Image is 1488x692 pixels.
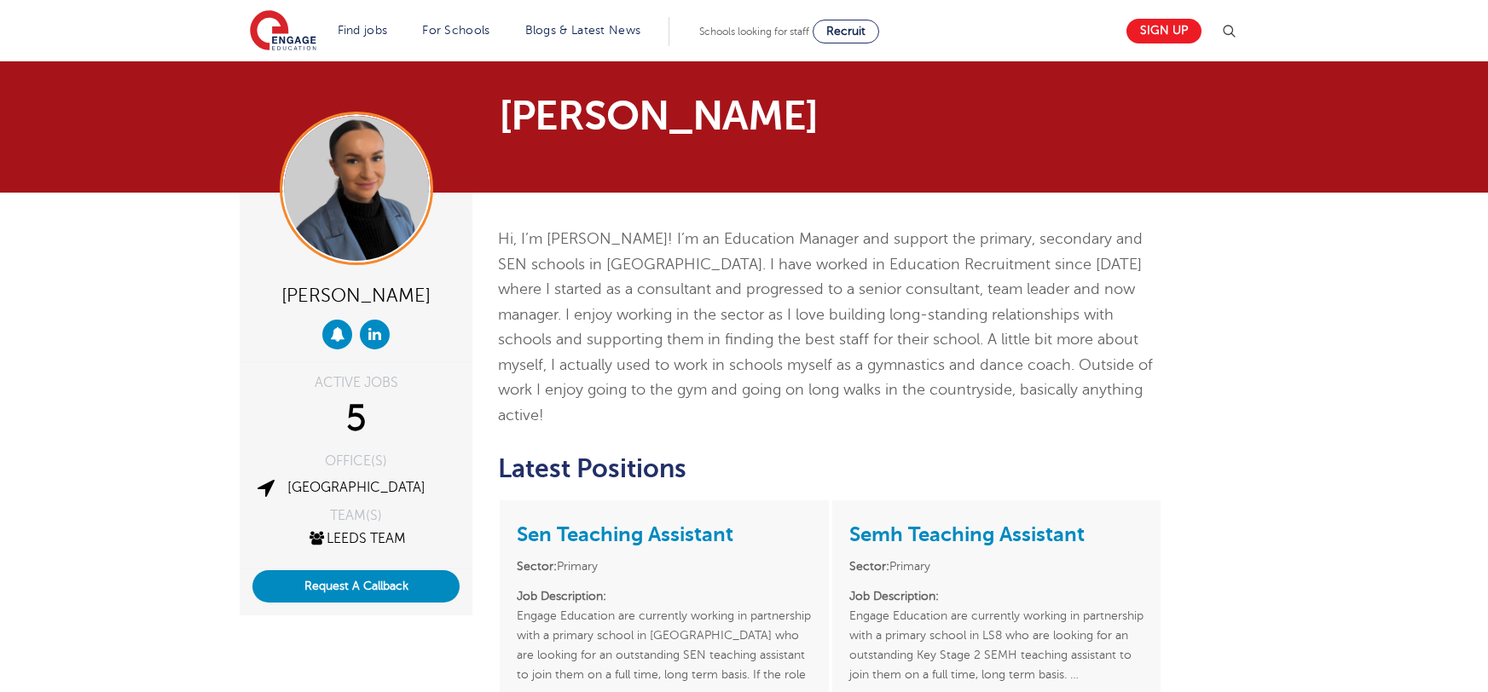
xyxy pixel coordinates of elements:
div: ACTIVE JOBS [252,376,460,389]
strong: Sector: [517,560,557,573]
li: Primary [849,556,1144,576]
li: Primary [517,556,811,576]
a: For Schools [422,24,489,37]
button: Request A Callback [252,570,460,603]
strong: Sector: [849,560,889,573]
div: [PERSON_NAME] [252,278,460,311]
a: Blogs & Latest News [525,24,641,37]
a: [GEOGRAPHIC_DATA] [287,480,426,495]
p: Hi, I’m [PERSON_NAME]! I’m an Education Manager and support the primary, secondary and SEN school... [498,227,1162,429]
a: Recruit [813,20,879,43]
strong: Job Description: [517,590,606,603]
a: Find jobs [338,24,388,37]
span: Schools looking for staff [699,26,809,37]
a: Sign up [1126,19,1201,43]
a: Sen Teaching Assistant [517,522,733,546]
h1: [PERSON_NAME] [499,95,904,136]
img: Engage Education [250,10,316,53]
a: Leeds Team [307,531,406,546]
h2: Latest Positions [498,454,1162,483]
div: 5 [252,398,460,441]
div: OFFICE(S) [252,454,460,468]
span: Recruit [826,25,866,37]
strong: Job Description: [849,590,939,603]
div: TEAM(S) [252,509,460,522]
a: Semh Teaching Assistant [849,522,1085,546]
